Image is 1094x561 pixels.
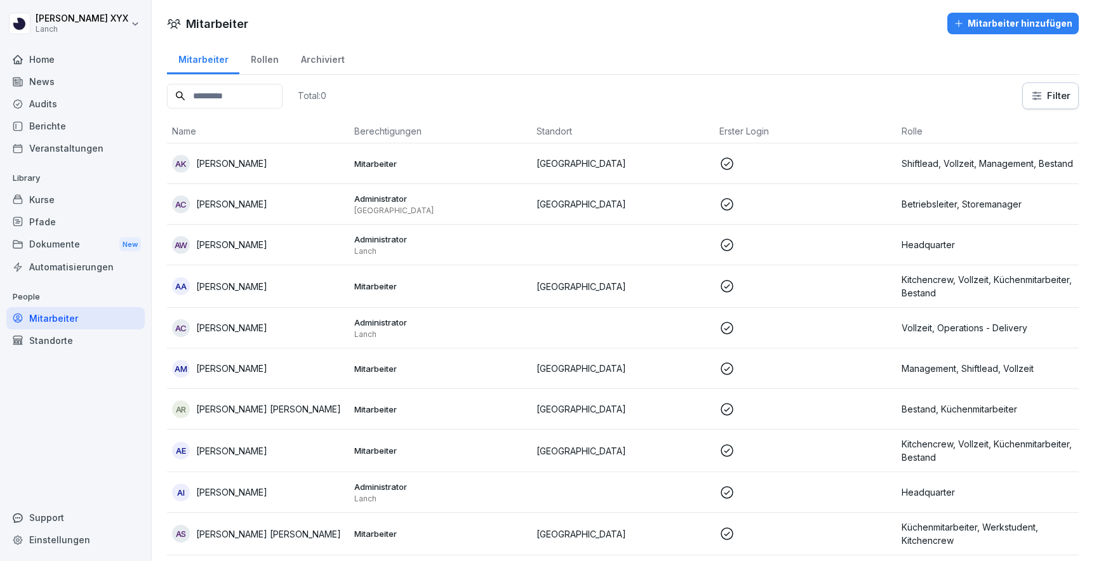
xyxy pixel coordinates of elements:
[902,485,1074,499] p: Headquarter
[354,363,526,374] p: Mitarbeiter
[6,256,145,278] a: Automatisierungen
[354,494,526,504] p: Lanch
[714,119,897,143] th: Erster Login
[36,13,128,24] p: [PERSON_NAME] XYX
[354,329,526,340] p: Lanch
[196,527,341,541] p: [PERSON_NAME] [PERSON_NAME]
[172,360,190,378] div: AM
[902,362,1074,375] p: Management, Shiftlead, Vollzeit
[537,527,709,541] p: [GEOGRAPHIC_DATA]
[167,42,239,74] a: Mitarbeiter
[6,168,145,188] p: Library
[354,158,526,169] p: Mitarbeiter
[6,329,145,352] a: Standorte
[36,25,128,34] p: Lanch
[172,195,190,213] div: AC
[196,362,267,375] p: [PERSON_NAME]
[6,233,145,256] div: Dokumente
[1031,89,1071,102] div: Filter
[172,319,190,337] div: AC
[354,234,526,245] p: Administrator
[537,197,709,211] p: [GEOGRAPHIC_DATA]
[6,93,145,115] a: Audits
[1023,83,1078,109] button: Filter
[196,238,267,251] p: [PERSON_NAME]
[537,362,709,375] p: [GEOGRAPHIC_DATA]
[902,157,1074,170] p: Shiftlead, Vollzeit, Management, Bestand
[897,119,1079,143] th: Rolle
[119,237,141,252] div: New
[172,277,190,295] div: AA
[537,444,709,458] p: [GEOGRAPHIC_DATA]
[167,119,349,143] th: Name
[537,280,709,293] p: [GEOGRAPHIC_DATA]
[354,445,526,456] p: Mitarbeiter
[6,233,145,256] a: DokumenteNew
[196,321,267,334] p: [PERSON_NAME]
[290,42,356,74] a: Archiviert
[354,193,526,204] p: Administrator
[172,484,190,501] div: AI
[531,119,714,143] th: Standort
[902,437,1074,464] p: Kitchencrew, Vollzeit, Küchenmitarbeiter, Bestand
[6,506,145,529] div: Support
[172,400,190,418] div: AR
[6,287,145,307] p: People
[6,137,145,159] a: Veranstaltungen
[6,188,145,211] a: Kurse
[354,246,526,256] p: Lanch
[354,404,526,415] p: Mitarbeiter
[354,206,526,216] p: [GEOGRAPHIC_DATA]
[902,321,1074,334] p: Vollzeit, Operations - Delivery
[196,280,267,293] p: [PERSON_NAME]
[172,525,190,543] div: AS
[537,157,709,170] p: [GEOGRAPHIC_DATA]
[298,89,326,102] p: Total: 0
[902,197,1074,211] p: Betriebsleiter, Storemanager
[902,520,1074,547] p: Küchenmitarbeiter, Werkstudent, Kitchencrew
[6,307,145,329] a: Mitarbeiter
[196,197,267,211] p: [PERSON_NAME]
[902,273,1074,300] p: Kitchencrew, Vollzeit, Küchenmitarbeiter, Bestand
[172,442,190,459] div: AE
[186,15,248,32] h1: Mitarbeiter
[537,402,709,416] p: [GEOGRAPHIC_DATA]
[349,119,531,143] th: Berechtigungen
[354,481,526,492] p: Administrator
[902,402,1074,416] p: Bestand, Küchenmitarbeiter
[6,529,145,551] a: Einstellungen
[6,70,145,93] a: News
[196,444,267,458] p: [PERSON_NAME]
[902,238,1074,251] p: Headquarter
[354,317,526,328] p: Administrator
[6,115,145,137] a: Berichte
[947,13,1079,34] button: Mitarbeiter hinzufügen
[354,280,526,292] p: Mitarbeiter
[6,211,145,233] a: Pfade
[954,16,1072,30] div: Mitarbeiter hinzufügen
[172,155,190,173] div: AK
[6,48,145,70] a: Home
[172,236,190,254] div: AW
[354,528,526,539] p: Mitarbeiter
[196,157,267,170] p: [PERSON_NAME]
[239,42,290,74] a: Rollen
[196,485,267,499] p: [PERSON_NAME]
[196,402,341,416] p: [PERSON_NAME] [PERSON_NAME]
